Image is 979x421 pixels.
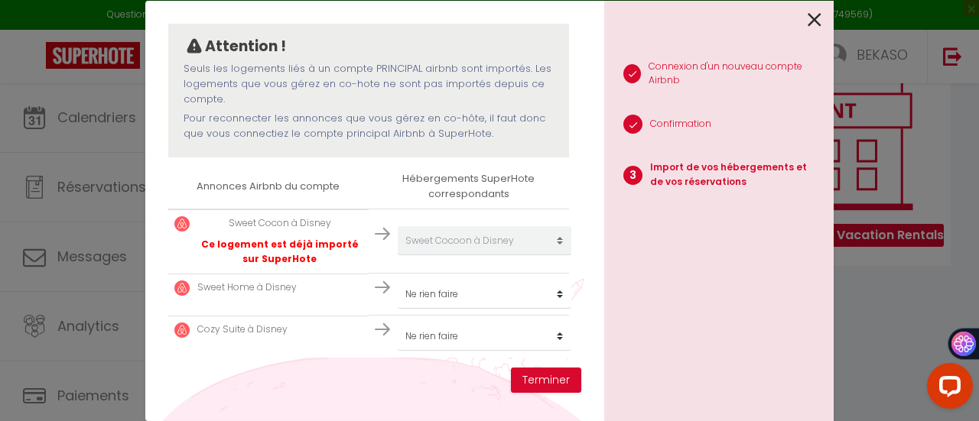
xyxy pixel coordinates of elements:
[369,165,569,209] th: Hébergements SuperHote correspondants
[184,61,554,108] p: Seuls les logements liés à un compte PRINCIPAL airbnb sont importés. Les logements que vous gérez...
[623,166,642,185] span: 3
[649,60,821,89] p: Connexion d'un nouveau compte Airbnb
[197,216,363,231] p: Sweet Cocon à Disney
[650,117,711,131] p: Confirmation
[197,238,363,267] p: Ce logement est déjà importé sur SuperHote
[184,111,554,142] p: Pour reconnecter les annonces que vous gérez en co-hôte, il faut donc que vous connectiez le comp...
[168,165,369,209] th: Annonces Airbnb du compte
[197,322,288,337] p: Cozy Suite à Disney
[205,35,286,58] p: Attention !
[915,357,979,421] iframe: LiveChat chat widget
[650,160,821,189] p: Import de vos hébergements et de vos réservations
[197,280,297,295] p: Sweet Home à Disney
[511,368,581,393] button: Terminer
